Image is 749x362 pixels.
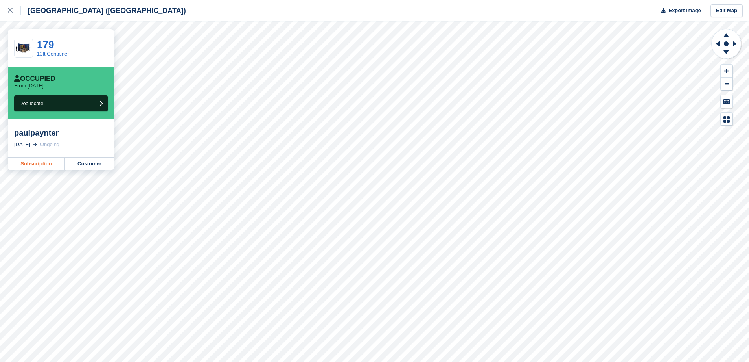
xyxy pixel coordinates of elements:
img: manston.png [15,42,33,54]
div: [GEOGRAPHIC_DATA] ([GEOGRAPHIC_DATA]) [21,6,186,15]
p: From [DATE] [14,83,44,89]
span: Deallocate [19,100,43,106]
div: Ongoing [40,141,59,149]
div: Occupied [14,75,55,83]
a: Customer [65,158,114,170]
button: Keyboard Shortcuts [721,95,732,108]
span: Export Image [668,7,701,15]
button: Zoom In [721,65,732,78]
button: Deallocate [14,95,108,111]
a: Edit Map [710,4,743,17]
div: paulpaynter [14,128,108,137]
a: Subscription [8,158,65,170]
img: arrow-right-light-icn-cde0832a797a2874e46488d9cf13f60e5c3a73dbe684e267c42b8395dfbc2abf.svg [33,143,37,146]
button: Zoom Out [721,78,732,91]
button: Export Image [656,4,701,17]
button: Map Legend [721,113,732,126]
a: 10ft Container [37,51,69,57]
div: [DATE] [14,141,30,149]
a: 179 [37,39,54,50]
